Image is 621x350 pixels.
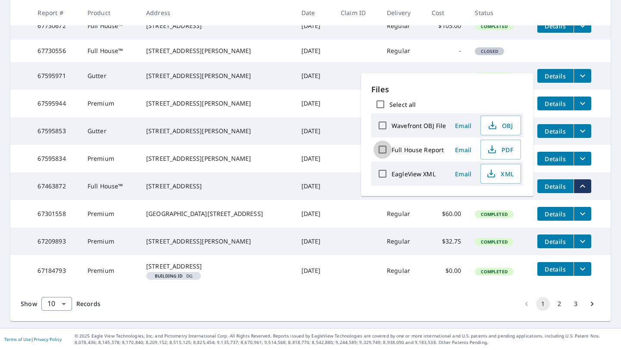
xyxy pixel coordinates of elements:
button: filesDropdownBtn-67463872 [574,179,591,193]
button: detailsBtn-67595834 [537,152,574,166]
td: [DATE] [295,117,334,145]
td: Premium [81,90,139,117]
label: EagleView XML [392,170,436,178]
button: detailsBtn-67730672 [537,19,574,33]
td: [DATE] [295,145,334,172]
td: 67730556 [31,40,80,62]
td: Premium [81,255,139,286]
td: 67595971 [31,62,80,90]
button: detailsBtn-67595944 [537,97,574,110]
nav: pagination navigation [518,297,600,311]
button: Go to page 3 [569,297,583,311]
p: Files [371,84,523,95]
button: Go to next page [585,297,599,311]
a: Terms of Use [4,336,31,342]
td: Premium [81,145,139,172]
button: OBJ [480,116,521,135]
button: Email [449,143,477,156]
div: [STREET_ADDRESS] [146,22,288,30]
span: Show [21,300,37,308]
span: Details [543,265,568,273]
td: [DATE] [295,90,334,117]
button: detailsBtn-67209893 [537,234,574,248]
span: PDF [486,144,514,155]
div: [GEOGRAPHIC_DATA][STREET_ADDRESS] [146,209,288,218]
p: | [4,337,62,342]
button: Email [449,119,477,132]
button: PDF [480,140,521,159]
label: Wavefront OBJ File [392,122,446,130]
button: XML [480,164,521,184]
p: © 2025 Eagle View Technologies, Inc. and Pictometry International Corp. All Rights Reserved. Repo... [75,333,617,346]
td: [DATE] [295,40,334,62]
td: Premium [81,228,139,255]
label: Full House Report [392,146,444,154]
div: [STREET_ADDRESS] [146,182,288,191]
span: Completed [476,211,512,217]
button: detailsBtn-67184793 [537,262,574,276]
td: Gutter [81,117,139,145]
button: filesDropdownBtn-67595971 [574,69,591,83]
button: detailsBtn-67301558 [537,207,574,221]
td: [DATE] [295,255,334,286]
td: Regular [380,200,425,228]
td: Regular [380,255,425,286]
td: Regular [380,228,425,255]
td: 67301558 [31,200,80,228]
td: $0.00 [425,255,468,286]
span: Details [543,155,568,163]
span: Details [543,210,568,218]
span: Closed [476,48,503,54]
button: filesDropdownBtn-67209893 [574,234,591,248]
button: detailsBtn-67595971 [537,69,574,83]
a: Privacy Policy [34,336,62,342]
span: Completed [476,239,512,245]
td: Full House™ [81,12,139,40]
button: filesDropdownBtn-67301558 [574,207,591,221]
span: Details [543,182,568,191]
div: [STREET_ADDRESS][PERSON_NAME] [146,237,288,246]
td: Regular [380,62,425,90]
td: Regular [380,40,425,62]
button: filesDropdownBtn-67184793 [574,262,591,276]
div: 10 [41,292,72,316]
span: Details [543,127,568,135]
em: Building ID [155,274,183,278]
td: Full House™ [81,172,139,200]
td: Full House™ [81,40,139,62]
td: [DATE] [295,12,334,40]
label: Select all [389,100,416,109]
td: [DATE] [295,172,334,200]
td: Regular [380,12,425,40]
span: Email [453,170,474,178]
button: filesDropdownBtn-67595944 [574,97,591,110]
button: filesDropdownBtn-67595853 [574,124,591,138]
div: Show 10 records [41,297,72,311]
span: Email [453,122,474,130]
button: page 1 [536,297,550,311]
td: $32.75 [425,228,468,255]
td: $105.00 [425,12,468,40]
td: 67595853 [31,117,80,145]
td: 67184793 [31,255,80,286]
button: Go to page 2 [552,297,566,311]
div: [STREET_ADDRESS][PERSON_NAME] [146,154,288,163]
span: Details [543,237,568,246]
div: [STREET_ADDRESS][PERSON_NAME] [146,72,288,80]
td: Gutter [81,62,139,90]
span: Details [543,72,568,80]
div: [STREET_ADDRESS][PERSON_NAME] [146,127,288,135]
span: OBJ [486,120,514,131]
span: Completed [476,23,512,29]
button: detailsBtn-67463872 [537,179,574,193]
td: $13.75 [425,62,468,90]
div: [STREET_ADDRESS] [146,262,288,271]
td: 67595944 [31,90,80,117]
td: [DATE] [295,200,334,228]
td: 67463872 [31,172,80,200]
td: - [425,40,468,62]
span: Details [543,100,568,108]
span: XML [486,169,514,179]
span: Details [543,22,568,30]
td: Premium [81,200,139,228]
